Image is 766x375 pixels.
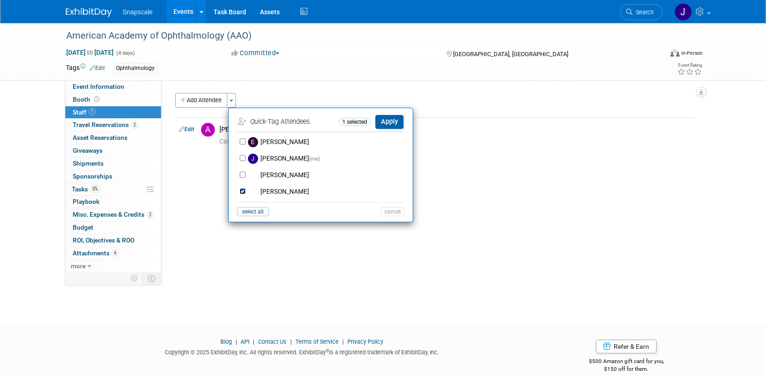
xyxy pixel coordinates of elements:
div: Copyright © 2025 ExhibitDay, Inc. All rights reserved. ExhibitDay is a registered trademark of Ex... [66,346,539,357]
label: [PERSON_NAME] [246,150,408,167]
a: Budget [65,221,161,234]
div: $150 off for them. [552,365,701,373]
a: Tasks0% [65,183,161,196]
a: Misc. Expenses & Credits2 [65,208,161,221]
span: (me) [309,156,320,162]
div: In-Person [681,50,703,57]
button: select all [237,207,269,216]
span: Travel Reservations [73,121,138,128]
span: | [233,338,239,345]
label: [PERSON_NAME] [246,167,408,184]
span: 1 selected [339,118,371,126]
span: Budget [73,224,93,231]
a: Edit [179,126,194,133]
span: Event Information [73,83,124,90]
label: [PERSON_NAME] [246,184,408,200]
div: Event Format [608,48,703,62]
div: Ophthalmology [113,63,157,73]
span: Search [633,9,654,16]
span: Cost: $ [219,138,240,145]
span: [GEOGRAPHIC_DATA], [GEOGRAPHIC_DATA] [453,51,568,58]
label: [PERSON_NAME] [246,134,408,150]
a: Shipments [65,157,161,170]
a: Edit [90,65,105,71]
td: Toggle Event Tabs [142,272,161,284]
span: | [251,338,257,345]
img: ExhibitDay [66,8,112,17]
span: Booth not reserved yet [92,96,101,103]
span: Asset Reservations [73,134,127,141]
span: Sponsorships [73,173,112,180]
span: 2 [131,121,138,128]
span: 0.00 [219,138,257,145]
span: to [86,49,94,56]
span: 2 [147,211,154,218]
a: Sponsorships [65,170,161,183]
span: 1 [89,109,96,115]
button: cancel [381,207,404,216]
span: 6 [112,249,119,256]
a: Asset Reservations [65,132,161,144]
a: ROI, Objectives & ROO [65,234,161,247]
span: | [340,338,346,345]
span: Snapscale [123,8,153,16]
button: Add Attendee [175,93,227,108]
a: Attachments6 [65,247,161,260]
span: Shipments [73,160,104,167]
i: Quick [250,118,266,126]
span: Playbook [73,198,99,205]
a: Privacy Policy [347,338,383,345]
img: E.jpg [248,137,258,147]
a: Refer & Earn [596,340,657,353]
span: Attachments [73,249,119,257]
span: ROI, Objectives & ROO [73,237,134,244]
img: Jennifer Benedict [674,3,692,21]
a: Blog [220,338,232,345]
div: American Academy of Ophthalmology (AAO) [63,28,649,44]
span: Tasks [72,185,100,193]
span: Booth [73,96,101,103]
div: [PERSON_NAME] [219,125,690,134]
span: 0% [90,185,100,192]
td: Personalize Event Tab Strip [127,272,143,284]
button: Apply [375,115,403,128]
div: Event Rating [677,63,702,68]
a: Staff1 [65,106,161,119]
td: Tags [66,63,105,74]
a: Contact Us [258,338,287,345]
span: (4 days) [115,50,135,56]
a: API [241,338,249,345]
span: [DATE] [DATE] [66,48,114,57]
span: Staff [73,109,96,116]
span: Giveaways [73,147,103,154]
img: Format-Inperson.png [670,49,680,57]
a: Terms of Service [295,338,339,345]
button: Committed [228,48,283,58]
a: Travel Reservations2 [65,119,161,131]
a: Giveaways [65,144,161,157]
td: -Tag Attendees [238,115,336,129]
a: Playbook [65,196,161,208]
span: | [288,338,294,345]
span: Misc. Expenses & Credits [73,211,154,218]
sup: ® [326,348,329,353]
img: J.jpg [248,154,258,164]
span: more [71,262,86,270]
img: A.jpg [201,123,215,137]
a: Search [620,4,662,20]
a: more [65,260,161,272]
a: Booth [65,93,161,106]
div: $500 Amazon gift card for you, [552,352,701,373]
a: Event Information [65,81,161,93]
